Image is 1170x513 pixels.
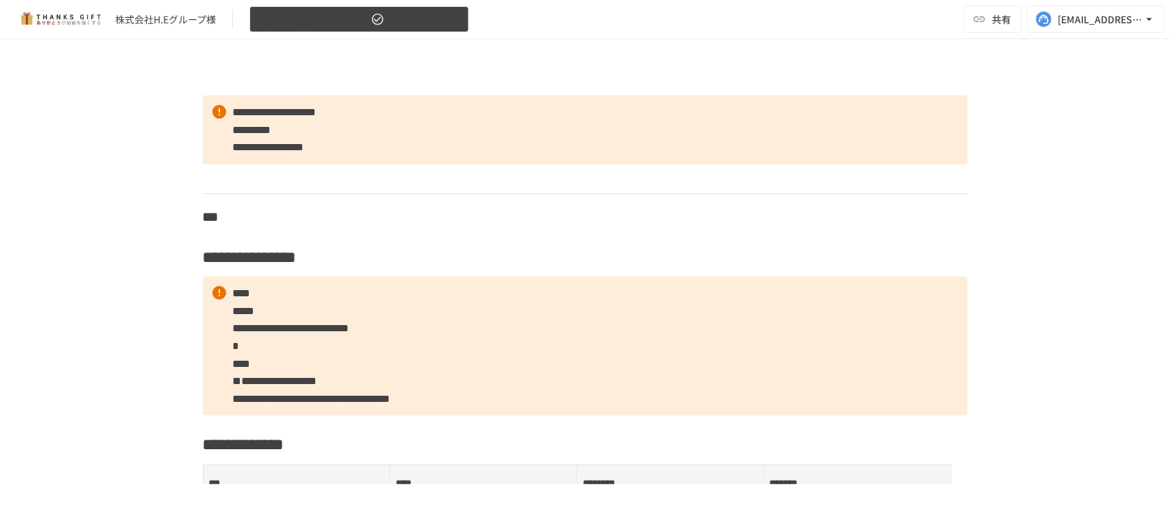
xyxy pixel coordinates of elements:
[992,12,1011,27] span: 共有
[964,5,1022,33] button: 共有
[1027,5,1165,33] button: [EMAIL_ADDRESS][DOMAIN_NAME]
[16,8,104,30] img: mMP1OxWUAhQbsRWCurg7vIHe5HqDpP7qZo7fRoNLXQh
[1058,11,1143,28] div: [EMAIL_ADDRESS][DOMAIN_NAME]
[249,6,469,33] button: 【[DATE]】振り返りMTG
[115,12,216,27] div: 株式会社H.Eグループ様
[258,11,368,28] span: 【[DATE]】振り返りMTG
